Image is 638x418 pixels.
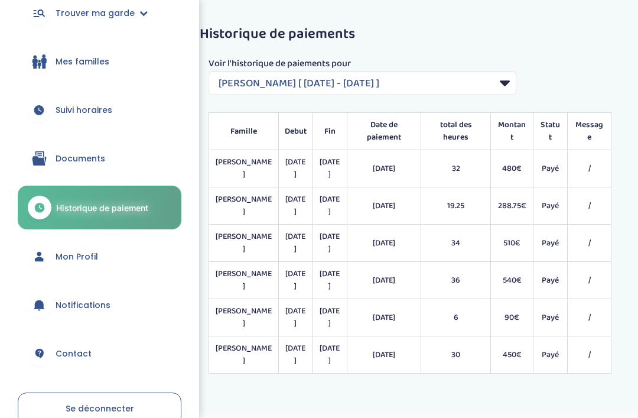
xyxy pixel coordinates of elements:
td: / [568,262,611,299]
td: [DATE] [347,225,421,262]
td: [DATE] [347,336,421,374]
th: Message [568,113,611,150]
span: Mon Profil [56,251,98,263]
h3: Historique de paiements [200,27,620,42]
td: [DATE] [313,336,347,374]
td: 288.75€ [491,187,533,225]
span: Trouver ma garde [56,7,135,20]
td: / [568,225,611,262]
th: Famille [209,113,278,150]
td: [DATE] [278,336,313,374]
a: Mon Profil [18,235,181,278]
td: [DATE] [347,262,421,299]
th: Montant [491,113,533,150]
span: Notifications [56,299,110,312]
td: [DATE] [347,187,421,225]
td: Payé [533,262,568,299]
td: Payé [533,187,568,225]
th: Debut [278,113,313,150]
td: [DATE] [347,299,421,336]
a: Suivi horaires [18,89,181,131]
th: Statut [533,113,568,150]
td: [DATE] [313,187,347,225]
td: / [568,336,611,374]
td: / [568,187,611,225]
td: 30 [421,336,491,374]
td: [DATE] [278,150,313,187]
span: Contact [56,348,92,360]
td: 19.25 [421,187,491,225]
td: [PERSON_NAME] [209,150,278,187]
td: 480€ [491,150,533,187]
td: 6 [421,299,491,336]
td: [DATE] [278,225,313,262]
td: 510€ [491,225,533,262]
td: [PERSON_NAME] [209,225,278,262]
td: [DATE] [313,225,347,262]
td: [PERSON_NAME] [209,299,278,336]
a: Historique de paiement [18,186,181,229]
td: [DATE] [278,262,313,299]
td: 36 [421,262,491,299]
td: Payé [533,150,568,187]
td: [DATE] [313,262,347,299]
td: Payé [533,299,568,336]
td: [DATE] [347,150,421,187]
td: 450€ [491,336,533,374]
span: Historique de paiement [56,202,148,214]
td: / [568,299,611,336]
th: Date de paiement [347,113,421,150]
span: Documents [56,153,105,165]
td: 540€ [491,262,533,299]
a: Documents [18,137,181,180]
td: Payé [533,336,568,374]
td: / [568,150,611,187]
td: 34 [421,225,491,262]
th: total des heures [421,113,491,150]
span: Voir l'historique de paiements pour [209,57,351,71]
td: [PERSON_NAME] [209,336,278,374]
td: 32 [421,150,491,187]
td: [DATE] [278,299,313,336]
td: 90€ [491,299,533,336]
td: [PERSON_NAME] [209,262,278,299]
span: Se déconnecter [66,403,134,414]
span: Mes familles [56,56,109,68]
td: [DATE] [313,299,347,336]
a: Contact [18,332,181,375]
td: [DATE] [313,150,347,187]
td: Payé [533,225,568,262]
a: Mes familles [18,40,181,83]
a: Notifications [18,284,181,326]
td: [DATE] [278,187,313,225]
span: Suivi horaires [56,104,112,116]
td: [PERSON_NAME] [209,187,278,225]
th: Fin [313,113,347,150]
